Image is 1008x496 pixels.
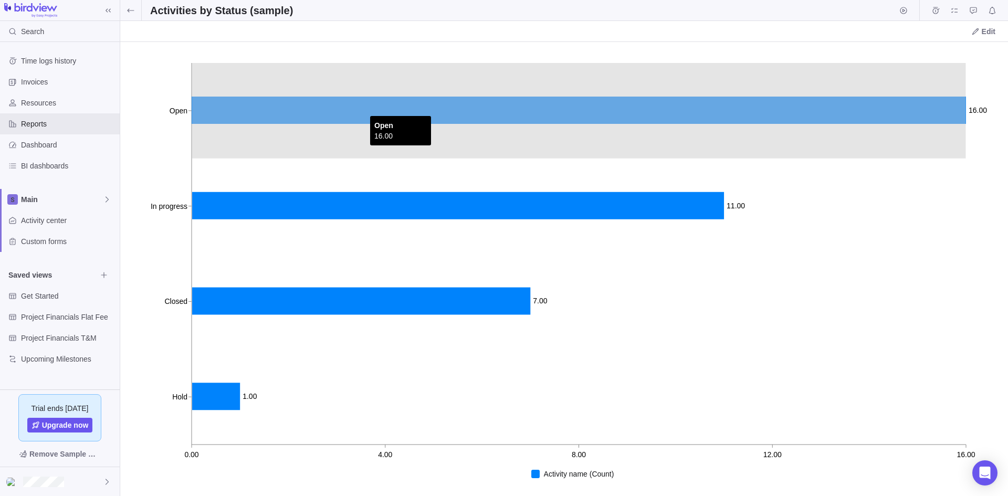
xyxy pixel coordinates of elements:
div: Open Intercom Messenger [972,460,997,486]
tspan: Open [170,107,187,115]
span: Edit [967,24,1000,39]
span: Get Started [21,291,115,301]
span: BI dashboards [21,161,115,171]
div: Abby Butzen [6,476,19,488]
a: Upgrade now [27,418,93,432]
span: Invoices [21,77,115,87]
tspan: Closed [164,297,187,305]
span: Approval requests [966,3,981,18]
a: Time logs [928,8,943,16]
tspan: In progress [151,202,187,210]
text: 12.00 [763,450,782,459]
span: Reports [21,119,115,129]
h2: Activities by Status (sample) [150,3,293,18]
text: 16.00 [957,450,975,459]
text: 0.00 [184,450,198,459]
span: Time logs history [21,56,115,66]
span: Search [21,26,44,37]
span: Remove Sample Data [29,448,101,460]
span: Upcoming Milestones [21,354,115,364]
span: Activity name (Count) [544,469,614,479]
span: Activity center [21,215,115,226]
span: Start timer [896,3,911,18]
span: Resources [21,98,115,108]
span: Project Financials Flat Fee [21,312,115,322]
span: Main [21,194,103,205]
span: Notifications [985,3,1000,18]
span: Project Financials T&M [21,333,115,343]
span: Edit [982,26,995,37]
img: Show [6,478,19,486]
span: Trial ends [DATE] [31,403,89,414]
a: My assignments [947,8,962,16]
tspan: Hold [172,393,187,401]
a: Approval requests [966,8,981,16]
text: 7.00 [533,297,547,305]
span: Time logs [928,3,943,18]
span: Custom forms [21,236,115,247]
text: 4.00 [378,450,392,459]
text: 11.00 [727,202,745,210]
span: Remove Sample Data [8,446,111,462]
text: 16.00 [969,106,987,114]
text: 8.00 [572,450,586,459]
span: My assignments [947,3,962,18]
span: Dashboard [21,140,115,150]
span: Upgrade now [42,420,89,430]
span: Browse views [97,268,111,282]
span: Saved views [8,270,97,280]
img: logo [4,3,57,18]
a: Notifications [985,8,1000,16]
text: 1.00 [243,392,257,400]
